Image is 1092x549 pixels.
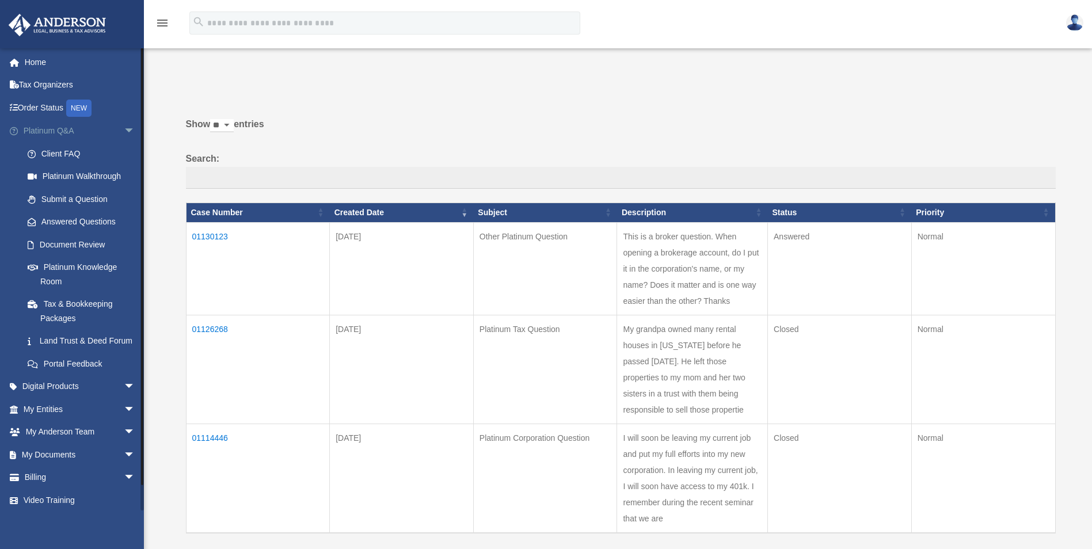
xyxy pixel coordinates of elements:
[617,315,768,424] td: My grandpa owned many rental houses in [US_STATE] before he passed [DATE]. He left those properti...
[16,293,153,330] a: Tax & Bookkeeping Packages
[192,16,205,28] i: search
[473,203,617,222] th: Subject: activate to sort column ascending
[155,16,169,30] i: menu
[330,203,474,222] th: Created Date: activate to sort column ascending
[124,398,147,421] span: arrow_drop_down
[911,203,1055,222] th: Priority: activate to sort column ascending
[186,167,1056,189] input: Search:
[330,424,474,533] td: [DATE]
[16,211,147,234] a: Answered Questions
[8,74,153,97] a: Tax Organizers
[186,424,330,533] td: 01114446
[186,315,330,424] td: 01126268
[911,222,1055,315] td: Normal
[16,165,153,188] a: Platinum Walkthrough
[16,233,153,256] a: Document Review
[330,315,474,424] td: [DATE]
[8,398,153,421] a: My Entitiesarrow_drop_down
[8,421,153,444] a: My Anderson Teamarrow_drop_down
[8,466,153,489] a: Billingarrow_drop_down
[1066,14,1083,31] img: User Pic
[16,330,153,353] a: Land Trust & Deed Forum
[124,466,147,490] span: arrow_drop_down
[186,222,330,315] td: 01130123
[186,203,330,222] th: Case Number: activate to sort column ascending
[8,120,153,143] a: Platinum Q&Aarrow_drop_down
[186,151,1056,189] label: Search:
[5,14,109,36] img: Anderson Advisors Platinum Portal
[330,222,474,315] td: [DATE]
[124,120,147,143] span: arrow_drop_down
[617,222,768,315] td: This is a broker question. When opening a brokerage account, do I put it in the corporation's nam...
[16,256,153,293] a: Platinum Knowledge Room
[8,443,153,466] a: My Documentsarrow_drop_down
[768,315,912,424] td: Closed
[473,315,617,424] td: Platinum Tax Question
[16,188,153,211] a: Submit a Question
[617,203,768,222] th: Description: activate to sort column ascending
[124,443,147,467] span: arrow_drop_down
[66,100,92,117] div: NEW
[768,203,912,222] th: Status: activate to sort column ascending
[8,51,153,74] a: Home
[186,116,1056,144] label: Show entries
[768,222,912,315] td: Answered
[210,119,234,132] select: Showentries
[124,375,147,399] span: arrow_drop_down
[768,424,912,533] td: Closed
[911,424,1055,533] td: Normal
[911,315,1055,424] td: Normal
[473,424,617,533] td: Platinum Corporation Question
[16,142,153,165] a: Client FAQ
[16,352,153,375] a: Portal Feedback
[155,20,169,30] a: menu
[8,375,153,398] a: Digital Productsarrow_drop_down
[124,421,147,444] span: arrow_drop_down
[473,222,617,315] td: Other Platinum Question
[617,424,768,533] td: I will soon be leaving my current job and put my full efforts into my new corporation. In leaving...
[8,489,153,512] a: Video Training
[8,96,153,120] a: Order StatusNEW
